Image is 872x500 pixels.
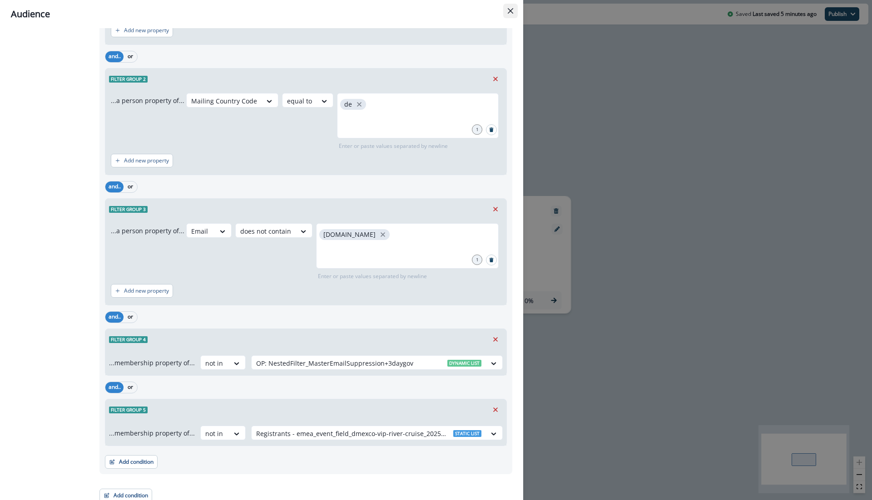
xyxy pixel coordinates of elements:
p: ...membership property of... [109,428,195,438]
p: ...membership property of... [109,358,195,368]
button: Add condition [105,455,158,469]
p: de [344,101,352,108]
p: ...a person property of... [111,96,184,105]
button: and.. [105,51,124,62]
button: Close [503,4,518,18]
p: Add new property [124,288,169,294]
span: Filter group 5 [109,407,148,413]
button: Remove [488,72,503,86]
span: Filter group 2 [109,76,148,83]
span: Filter group 3 [109,206,148,213]
div: 1 [472,255,482,265]
button: or [124,312,137,323]
button: or [124,382,137,393]
button: Add new property [111,284,173,298]
button: Search [486,124,497,135]
button: Add new property [111,24,173,37]
button: Remove [488,403,503,417]
button: Remove [488,333,503,346]
button: Search [486,255,497,265]
div: Audience [11,7,512,21]
p: ...a person property of... [111,226,184,235]
p: Add new property [124,27,169,34]
button: close [355,100,364,109]
p: Enter or paste values separated by newline [316,272,429,280]
p: Add new property [124,157,169,164]
button: close [378,230,387,239]
span: Filter group 4 [109,336,148,343]
button: and.. [105,312,124,323]
button: or [124,181,137,192]
button: Remove [488,202,503,216]
button: Add new property [111,154,173,167]
p: [DOMAIN_NAME] [323,231,376,239]
div: 1 [472,124,482,135]
button: or [124,51,137,62]
p: Enter or paste values separated by newline [337,142,450,150]
button: and.. [105,382,124,393]
button: and.. [105,181,124,192]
